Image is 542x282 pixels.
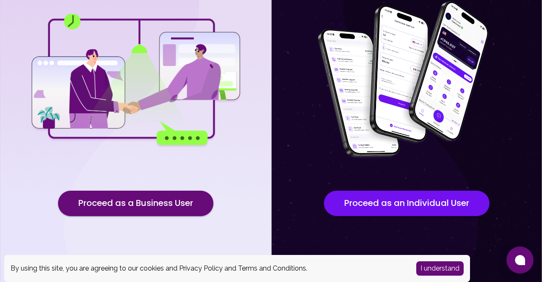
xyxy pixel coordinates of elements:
[30,14,241,147] img: for businesses
[58,191,213,216] button: Proceed as a Business User
[11,263,404,274] div: By using this site, you are agreeing to our cookies and and .
[179,264,223,272] a: Privacy Policy
[416,261,464,276] button: Accept cookies
[238,264,306,272] a: Terms and Conditions
[506,246,534,274] button: Open chat window
[324,191,489,216] button: Proceed as an Individual User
